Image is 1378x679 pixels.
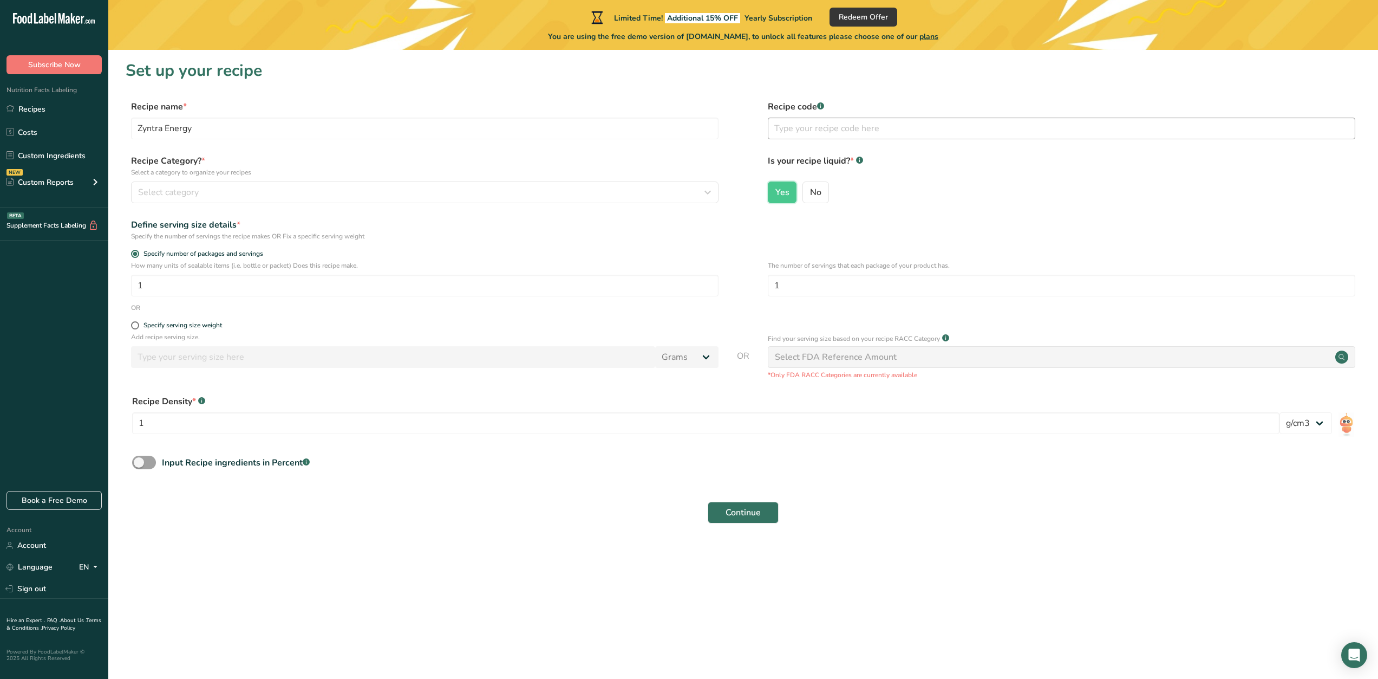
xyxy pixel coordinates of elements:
label: Recipe Category? [131,154,719,177]
div: Open Intercom Messenger [1341,642,1367,668]
span: You are using the free demo version of [DOMAIN_NAME], to unlock all features please choose one of... [548,31,938,42]
a: About Us . [60,617,86,624]
div: NEW [6,169,23,176]
span: Specify number of packages and servings [139,250,263,258]
span: Yes [775,187,789,198]
span: Yearly Subscription [744,13,812,23]
span: Redeem Offer [839,11,888,23]
input: Type your density here [132,412,1279,434]
span: Additional 15% OFF [665,13,740,23]
span: Subscribe Now [28,59,81,70]
a: Language [6,558,53,577]
a: Terms & Conditions . [6,617,101,632]
p: *Only FDA RACC Categories are currently available [768,370,1355,380]
div: Select FDA Reference Amount [775,351,897,364]
span: OR [737,350,749,380]
span: plans [919,31,938,42]
div: Specify the number of servings the recipe makes OR Fix a specific serving weight [131,231,719,241]
div: Define serving size details [131,218,719,231]
p: The number of servings that each package of your product has. [768,261,1355,270]
div: Powered By FoodLabelMaker © 2025 All Rights Reserved [6,649,102,662]
label: Is your recipe liquid? [768,154,1355,177]
a: Book a Free Demo [6,491,102,510]
label: Recipe code [768,100,1355,113]
a: Privacy Policy [42,624,75,632]
button: Redeem Offer [830,8,897,27]
p: Add recipe serving size. [131,332,719,342]
img: ai-bot.1dcbe71.gif [1338,412,1354,437]
span: Continue [726,506,761,519]
p: Find your serving size based on your recipe RACC Category [768,334,940,344]
input: Type your recipe name here [131,118,719,139]
span: Select category [138,186,199,199]
div: BETA [7,212,24,219]
input: Type your serving size here [131,346,655,368]
span: No [810,187,821,198]
div: Specify serving size weight [143,321,222,329]
button: Continue [708,502,779,523]
button: Select category [131,182,719,203]
button: Subscribe Now [6,55,102,74]
p: Select a category to organize your recipes [131,167,719,177]
p: How many units of sealable items (i.e. bottle or packet) Does this recipe make. [131,261,719,270]
a: FAQ . [47,617,60,624]
input: Type your recipe code here [768,118,1355,139]
label: Recipe name [131,100,719,113]
div: Input Recipe ingredients in Percent [162,456,310,469]
div: Limited Time! [589,11,812,24]
div: OR [131,303,140,313]
div: Custom Reports [6,177,74,188]
div: EN [79,561,102,574]
a: Hire an Expert . [6,617,45,624]
div: Recipe Density [132,395,1279,408]
h1: Set up your recipe [126,59,1361,83]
